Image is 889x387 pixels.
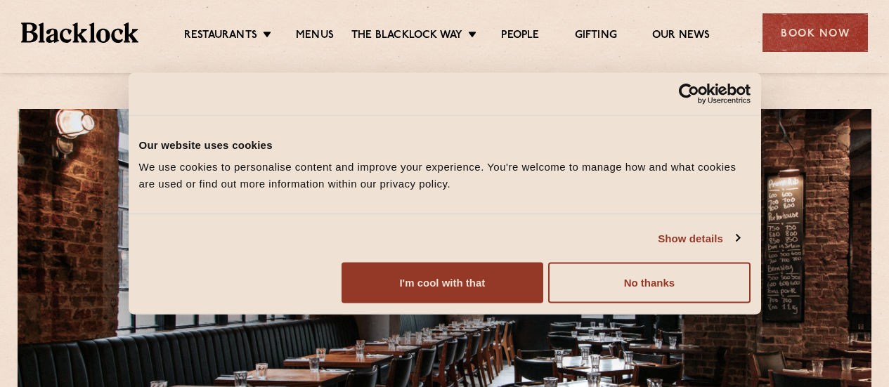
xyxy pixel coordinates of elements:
[139,136,751,153] div: Our website uses cookies
[652,29,710,44] a: Our News
[763,13,868,52] div: Book Now
[628,83,751,104] a: Usercentrics Cookiebot - opens in a new window
[184,29,257,44] a: Restaurants
[658,230,739,247] a: Show details
[575,29,617,44] a: Gifting
[139,159,751,192] div: We use cookies to personalise content and improve your experience. You're welcome to manage how a...
[351,29,462,44] a: The Blacklock Way
[296,29,334,44] a: Menus
[548,263,750,303] button: No thanks
[342,263,543,303] button: I'm cool with that
[21,22,138,42] img: BL_Textured_Logo-footer-cropped.svg
[501,29,539,44] a: People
